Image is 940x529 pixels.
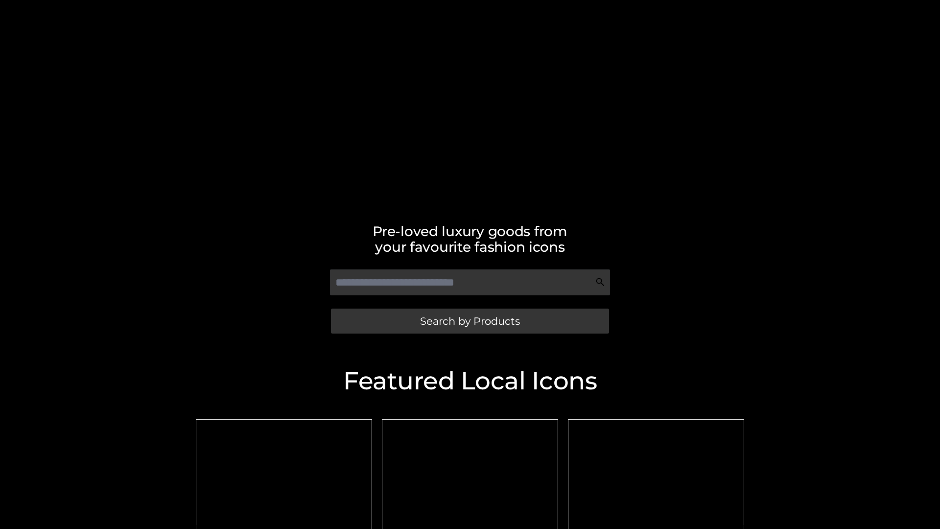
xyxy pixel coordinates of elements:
[191,223,749,255] h2: Pre-loved luxury goods from your favourite fashion icons
[595,277,605,287] img: Search Icon
[331,309,609,334] a: Search by Products
[191,369,749,393] h2: Featured Local Icons​
[420,316,520,326] span: Search by Products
